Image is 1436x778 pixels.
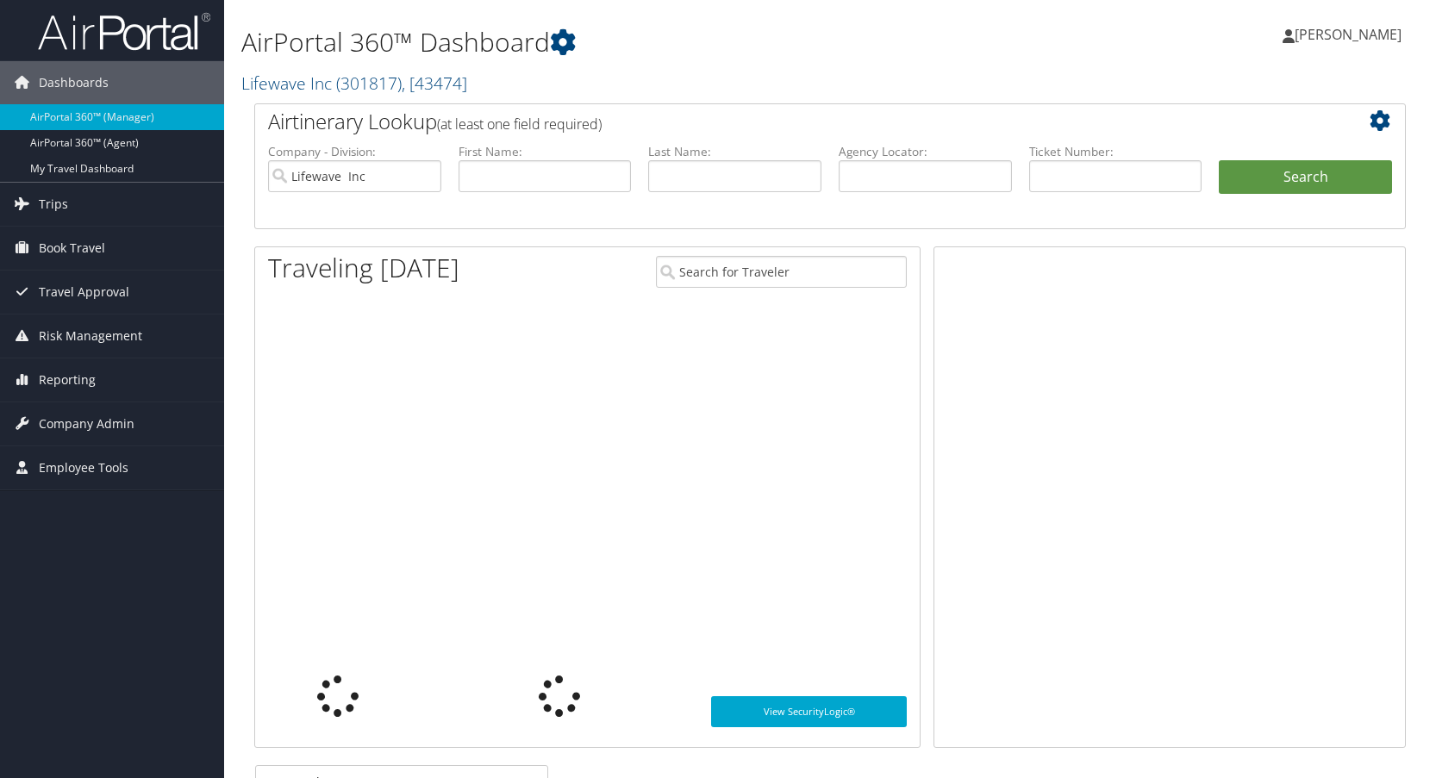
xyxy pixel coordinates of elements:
[1219,160,1392,195] button: Search
[402,72,467,95] span: , [ 43474 ]
[39,314,142,358] span: Risk Management
[268,143,441,160] label: Company - Division:
[39,183,68,226] span: Trips
[839,143,1012,160] label: Agency Locator:
[241,24,1027,60] h1: AirPortal 360™ Dashboard
[38,11,210,52] img: airportal-logo.png
[711,696,907,727] a: View SecurityLogic®
[459,143,632,160] label: First Name:
[39,446,128,489] span: Employee Tools
[39,227,105,270] span: Book Travel
[39,61,109,104] span: Dashboards
[656,256,907,288] input: Search for Traveler
[39,402,134,445] span: Company Admin
[1283,9,1419,60] a: [PERSON_NAME]
[39,358,96,401] span: Reporting
[437,115,602,134] span: (at least one field required)
[39,271,129,314] span: Travel Approval
[1295,25,1402,44] span: [PERSON_NAME]
[268,250,459,286] h1: Traveling [DATE]
[241,72,467,95] a: Lifewave Inc
[648,143,821,160] label: Last Name:
[268,107,1296,136] h2: Airtinerary Lookup
[1029,143,1202,160] label: Ticket Number:
[336,72,402,95] span: ( 301817 )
